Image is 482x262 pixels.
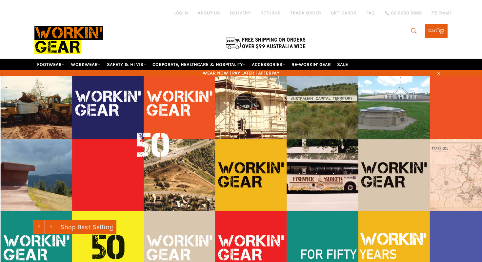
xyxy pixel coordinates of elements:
[150,59,248,70] a: CORPORATE, HEALTHCARE & HOSPITALITY
[425,24,448,38] a: Cart
[289,59,333,70] a: RE-WORKIN' GEAR
[225,36,307,50] img: Flat $9.95 shipping Australia wide
[334,59,351,70] a: SALE
[249,59,288,70] a: ACCESSORIES
[230,10,251,16] a: DELIVERY
[57,220,116,234] a: Shop Best Selling
[34,21,103,58] img: Workin Gear leaders in Workwear, Safety Boots, PPE, Uniforms. Australia's No.1 in Workwear
[366,10,375,16] a: FAQ
[260,10,281,16] a: RETURNS
[34,70,448,76] span: WEAR NOW | PAY LATER | AFTERPAY
[291,10,321,16] a: TRACK ORDER
[331,10,356,16] a: GIFT CARDS
[104,59,149,70] a: SAFETY & HI VIS
[198,10,220,16] a: ABOUT US
[438,11,451,15] span: Email
[34,59,67,70] a: FOOTWEAR
[391,11,422,15] span: 02 6280 5885
[432,11,451,16] a: Email
[68,59,103,70] a: WORKWEAR
[173,10,188,16] a: Log in
[385,11,422,15] a: 02 6280 5885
